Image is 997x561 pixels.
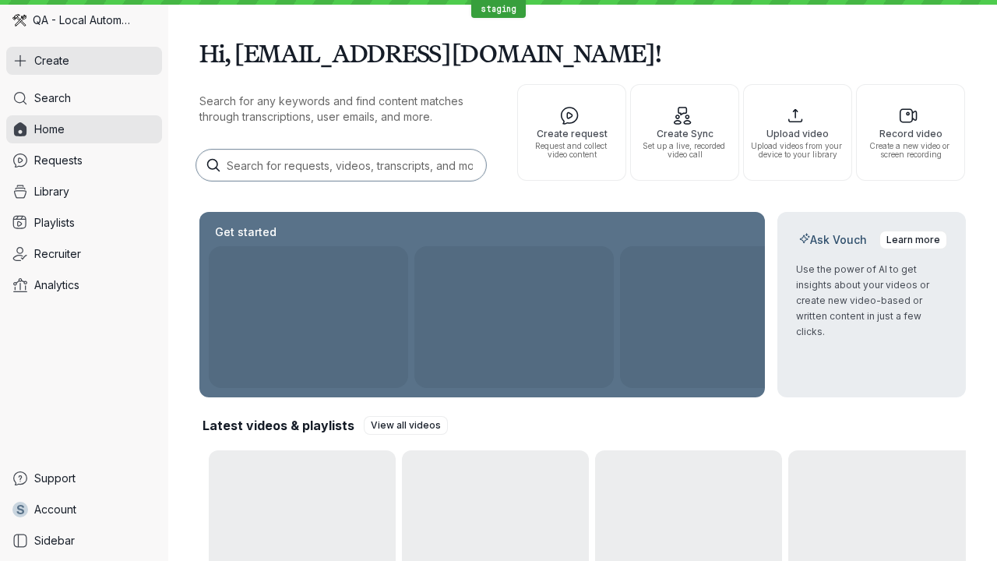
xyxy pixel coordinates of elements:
[33,12,132,28] span: QA - Local Automation
[863,142,958,159] span: Create a new video or screen recording
[750,142,845,159] span: Upload videos from your device to your library
[796,262,947,340] p: Use the power of AI to get insights about your videos or create new video-based or written conten...
[6,496,162,524] a: sAccount
[6,527,162,555] a: Sidebar
[6,146,162,175] a: Requests
[212,224,280,240] h2: Get started
[196,150,486,181] input: Search for requests, videos, transcripts, and more...
[6,464,162,492] a: Support
[796,232,870,248] h2: Ask Vouch
[856,84,965,181] button: Record videoCreate a new video or screen recording
[6,6,162,34] div: QA - Local Automation
[34,533,75,549] span: Sidebar
[34,90,71,106] span: Search
[637,129,732,139] span: Create Sync
[863,129,958,139] span: Record video
[364,416,448,435] a: View all videos
[199,31,966,75] h1: Hi, [EMAIL_ADDRESS][DOMAIN_NAME]!
[743,84,852,181] button: Upload videoUpload videos from your device to your library
[199,93,489,125] p: Search for any keywords and find content matches through transcriptions, user emails, and more.
[34,122,65,137] span: Home
[34,502,76,517] span: Account
[203,417,354,434] h2: Latest videos & playlists
[34,277,79,293] span: Analytics
[34,215,75,231] span: Playlists
[12,13,26,27] img: QA - Local Automation avatar
[34,153,83,168] span: Requests
[879,231,947,249] a: Learn more
[6,84,162,112] a: Search
[886,232,940,248] span: Learn more
[524,129,619,139] span: Create request
[6,240,162,268] a: Recruiter
[34,184,69,199] span: Library
[371,418,441,433] span: View all videos
[16,502,25,517] span: s
[34,246,81,262] span: Recruiter
[34,53,69,69] span: Create
[630,84,739,181] button: Create SyncSet up a live, recorded video call
[6,47,162,75] button: Create
[6,271,162,299] a: Analytics
[524,142,619,159] span: Request and collect video content
[750,129,845,139] span: Upload video
[517,84,626,181] button: Create requestRequest and collect video content
[34,471,76,486] span: Support
[6,209,162,237] a: Playlists
[6,178,162,206] a: Library
[6,115,162,143] a: Home
[637,142,732,159] span: Set up a live, recorded video call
